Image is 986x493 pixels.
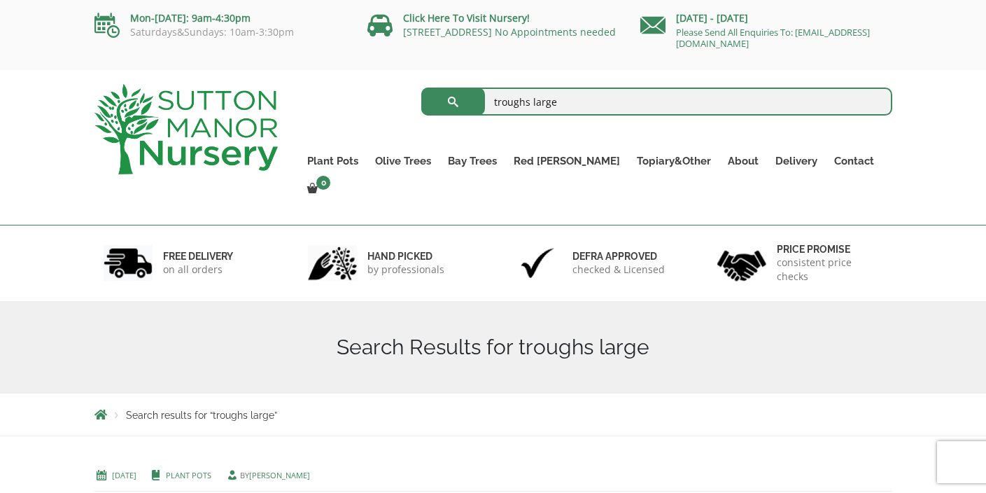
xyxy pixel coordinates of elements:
[299,179,334,199] a: 0
[676,26,870,50] a: Please Send All Enquiries To: [EMAIL_ADDRESS][DOMAIN_NAME]
[94,335,892,360] h1: Search Results for troughs large
[572,263,665,277] p: checked & Licensed
[94,84,278,174] img: logo
[316,176,330,190] span: 0
[299,151,367,171] a: Plant Pots
[367,263,444,277] p: by professionals
[505,151,628,171] a: Red [PERSON_NAME]
[367,250,444,263] h6: hand picked
[717,242,766,284] img: 4.jpg
[104,245,153,281] img: 1.jpg
[94,10,346,27] p: Mon-[DATE]: 9am-4:30pm
[126,410,277,421] span: Search results for “troughs large”
[767,151,826,171] a: Delivery
[367,151,439,171] a: Olive Trees
[777,243,883,256] h6: Price promise
[777,256,883,284] p: consistent price checks
[572,250,665,263] h6: Defra approved
[163,250,233,263] h6: FREE DELIVERY
[403,25,616,39] a: [STREET_ADDRESS] No Appointments needed
[112,470,136,480] a: [DATE]
[94,27,346,38] p: Saturdays&Sundays: 10am-3:30pm
[640,10,892,27] p: [DATE] - [DATE]
[166,470,211,480] a: Plant Pots
[513,245,562,281] img: 3.jpg
[421,88,892,116] input: Search...
[94,409,892,420] nav: Breadcrumbs
[308,245,357,281] img: 2.jpg
[225,470,310,480] span: by
[163,263,233,277] p: on all orders
[719,151,767,171] a: About
[628,151,719,171] a: Topiary&Other
[403,11,530,25] a: Click Here To Visit Nursery!
[826,151,882,171] a: Contact
[439,151,505,171] a: Bay Trees
[249,470,310,480] a: [PERSON_NAME]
